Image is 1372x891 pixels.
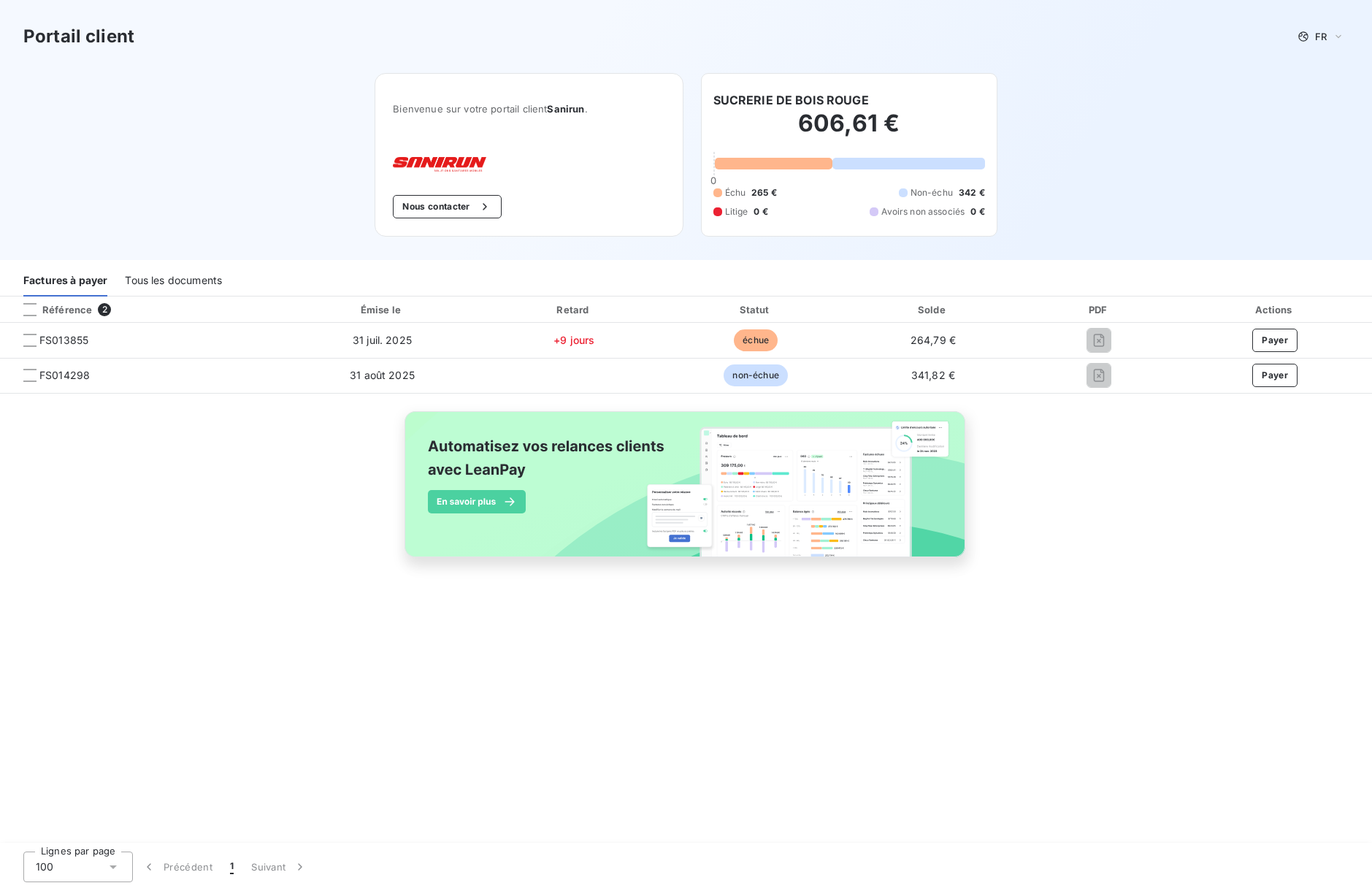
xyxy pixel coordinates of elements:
span: 0 € [754,205,767,218]
span: 2 [98,303,111,316]
span: 0 [710,175,716,186]
img: banner [391,402,981,582]
span: Litige [725,205,748,218]
button: 1 [221,852,242,882]
img: Company logo [393,157,486,172]
div: Référence [12,303,92,316]
button: Payer [1252,364,1298,387]
div: Retard [485,302,663,317]
span: 264,79 € [911,334,956,346]
span: FS013855 [39,333,88,348]
span: 31 août 2025 [350,369,415,381]
span: 341,82 € [911,369,955,381]
span: 0 € [970,205,984,218]
div: Tous les documents [125,266,222,297]
h3: Portail client [23,23,134,50]
span: Avoirs non associés [881,205,965,218]
h2: 606,61 € [713,109,985,153]
button: Précédent [133,852,221,882]
div: Factures à payer [23,266,107,297]
div: PDF [1024,302,1175,317]
span: 31 juil. 2025 [353,334,412,346]
span: Sanirun [547,103,584,115]
div: Statut [669,302,843,317]
div: Émise le [285,302,479,317]
span: FS014298 [39,368,90,383]
div: Solde [848,302,1018,317]
h6: SUCRERIE DE BOIS ROUGE [713,91,869,109]
span: +9 jours [553,334,594,346]
div: Actions [1181,302,1369,317]
span: 342 € [959,186,985,199]
span: non-échue [724,364,787,386]
span: Non-échu [911,186,953,199]
span: 265 € [751,186,777,199]
span: Bienvenue sur votre portail client . [393,103,664,115]
span: 100 [36,860,53,874]
button: Suivant [242,852,316,882]
span: FR [1315,31,1327,42]
span: échue [734,329,778,351]
span: Échu [725,186,746,199]
button: Nous contacter [393,195,501,218]
button: Payer [1252,329,1298,352]
span: 1 [230,860,234,874]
